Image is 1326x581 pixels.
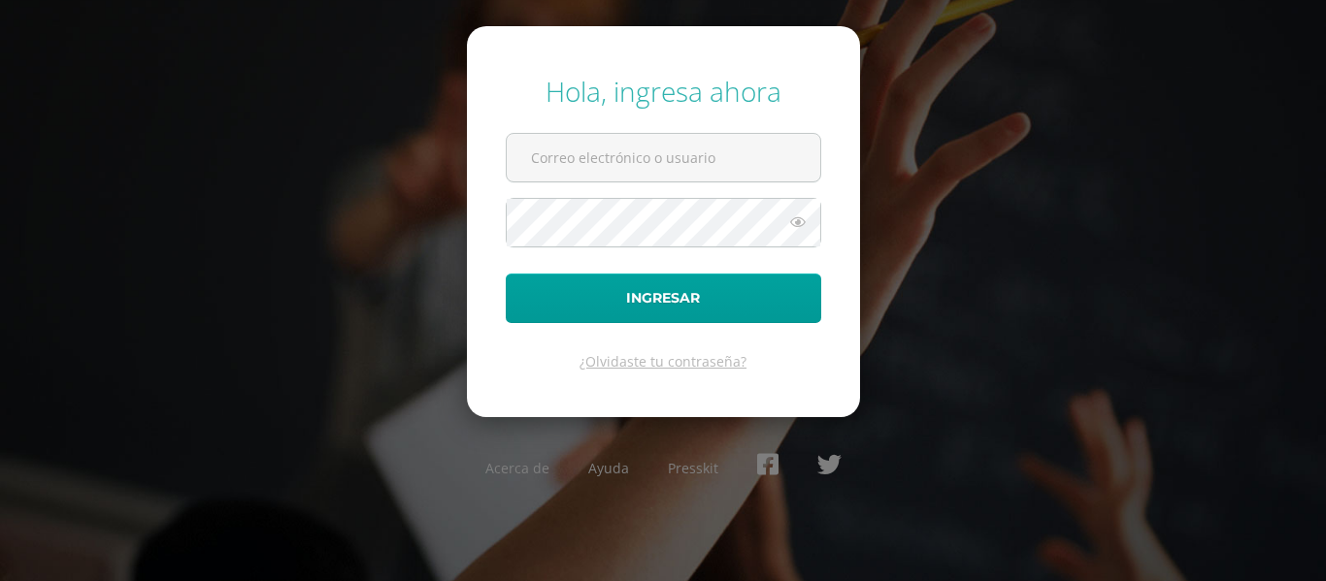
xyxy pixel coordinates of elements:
[506,73,821,110] div: Hola, ingresa ahora
[588,459,629,477] a: Ayuda
[507,134,820,181] input: Correo electrónico o usuario
[485,459,549,477] a: Acerca de
[580,352,746,371] a: ¿Olvidaste tu contraseña?
[668,459,718,477] a: Presskit
[506,274,821,323] button: Ingresar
